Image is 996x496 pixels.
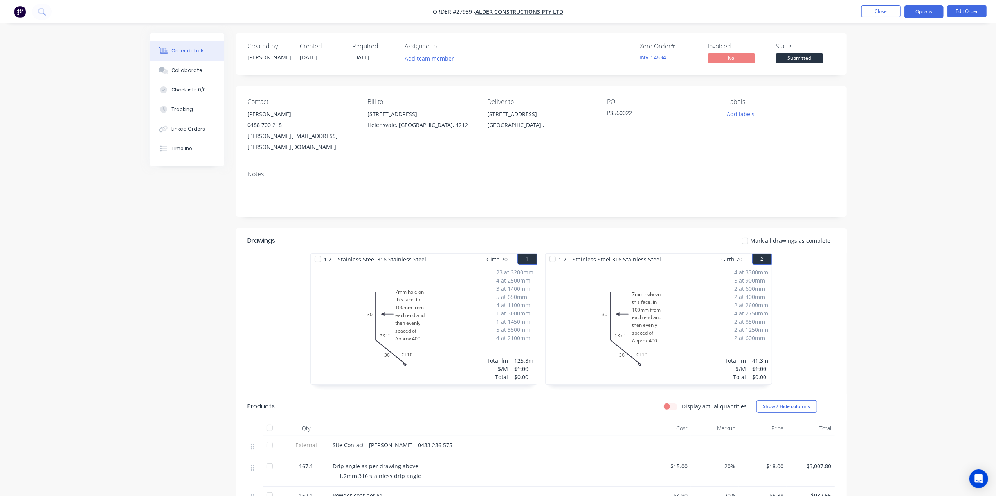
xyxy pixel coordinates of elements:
div: Created [300,43,343,50]
div: 0488 700 218 [248,120,355,131]
div: Total [725,373,746,381]
div: $1.00 [753,365,769,373]
div: $/M [487,365,508,373]
span: $3,007.80 [790,462,832,470]
div: Products [248,402,275,411]
div: [PERSON_NAME] [248,53,291,61]
span: $18.00 [742,462,784,470]
div: 7mm hole onthis face. in100mm fromeach end andthen evenlyspaced ofApprox 40030CF1030135º23 at 320... [311,265,537,384]
div: Contact [248,98,355,106]
div: 5 at 650mm [497,293,534,301]
span: 1.2mm 316 stainless drip angle [339,472,421,480]
div: 2 at 1250mm [735,326,769,334]
a: Alder Constructions Pty Ltd [475,8,563,16]
div: 41.3m [753,356,769,365]
span: Stainless Steel 316 Stainless Steel [335,254,430,265]
button: Edit Order [947,5,987,17]
div: Invoiced [708,43,767,50]
div: Deliver to [487,98,594,106]
div: Linked Orders [171,125,205,133]
div: Total [487,373,508,381]
div: 4 at 3300mm [735,268,769,276]
div: 4 at 2750mm [735,309,769,317]
span: No [708,53,755,63]
button: 1 [517,254,537,265]
span: Submitted [776,53,823,63]
button: Order details [150,41,224,61]
span: Mark all drawings as complete [751,236,831,245]
button: Submitted [776,53,823,65]
div: $0.00 [515,373,534,381]
button: Add team member [405,53,458,64]
div: 4 at 2100mm [497,334,534,342]
div: $/M [725,365,746,373]
button: Add team member [400,53,458,64]
button: Tracking [150,100,224,119]
div: Total lm [487,356,508,365]
a: INV-14634 [640,54,666,61]
div: [STREET_ADDRESS] [367,109,475,120]
span: Girth 70 [722,254,743,265]
div: [STREET_ADDRESS]Helensvale, [GEOGRAPHIC_DATA], 4212 [367,109,475,134]
div: 5 at 3500mm [497,326,534,334]
div: 23 at 3200mm [497,268,534,276]
div: Status [776,43,835,50]
div: [STREET_ADDRESS][GEOGRAPHIC_DATA] , [487,109,594,134]
div: [PERSON_NAME]0488 700 218[PERSON_NAME][EMAIL_ADDRESS][PERSON_NAME][DOMAIN_NAME] [248,109,355,152]
div: 2 at 850mm [735,317,769,326]
div: Total [787,421,835,436]
div: 2 at 600mm [735,285,769,293]
div: 1 at 1450mm [497,317,534,326]
div: 7mm hole onthis face. in100mm fromeach end andthen evenlyspaced ofApprox 40030CF1030135º4 at 3300... [546,265,772,384]
div: Required [353,43,396,50]
button: Collaborate [150,61,224,80]
span: Drip angle as per drawing above [333,462,419,470]
span: 1.2 [556,254,570,265]
div: Bill to [367,98,475,106]
img: Factory [14,6,26,18]
span: $15.00 [646,462,688,470]
span: External [286,441,327,449]
div: Open Intercom Messenger [969,469,988,488]
button: Show / Hide columns [756,400,817,413]
div: Qty [283,421,330,436]
div: Assigned to [405,43,483,50]
button: Checklists 0/0 [150,80,224,100]
div: 4 at 2500mm [497,276,534,285]
div: [PERSON_NAME] [248,109,355,120]
div: P3560022 [607,109,705,120]
div: Labels [727,98,834,106]
div: Helensvale, [GEOGRAPHIC_DATA], 4212 [367,120,475,131]
div: Drawings [248,236,276,245]
span: Order #27939 - [433,8,475,16]
div: 2 at 2600mm [735,301,769,309]
div: 1 at 3000mm [497,309,534,317]
span: 167.1 [299,462,313,470]
div: $1.00 [515,365,534,373]
div: Checklists 0/0 [171,86,206,93]
span: [DATE] [300,54,317,61]
span: 1.2 [321,254,335,265]
div: Created by [248,43,291,50]
span: Site Contact - [PERSON_NAME] - 0433 236 575 [333,441,453,449]
button: Linked Orders [150,119,224,139]
button: Options [904,5,944,18]
div: Markup [691,421,739,436]
button: 2 [752,254,772,265]
div: Collaborate [171,67,202,74]
div: Timeline [171,145,192,152]
div: 125.8m [515,356,534,365]
div: $0.00 [753,373,769,381]
div: Total lm [725,356,746,365]
div: 2 at 400mm [735,293,769,301]
span: 20% [694,462,736,470]
div: 3 at 1400mm [497,285,534,293]
div: [STREET_ADDRESS] [487,109,594,120]
div: Xero Order # [640,43,699,50]
div: Cost [643,421,691,436]
span: [DATE] [353,54,370,61]
div: Price [739,421,787,436]
div: Notes [248,170,835,178]
div: 4 at 1100mm [497,301,534,309]
div: PO [607,98,715,106]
